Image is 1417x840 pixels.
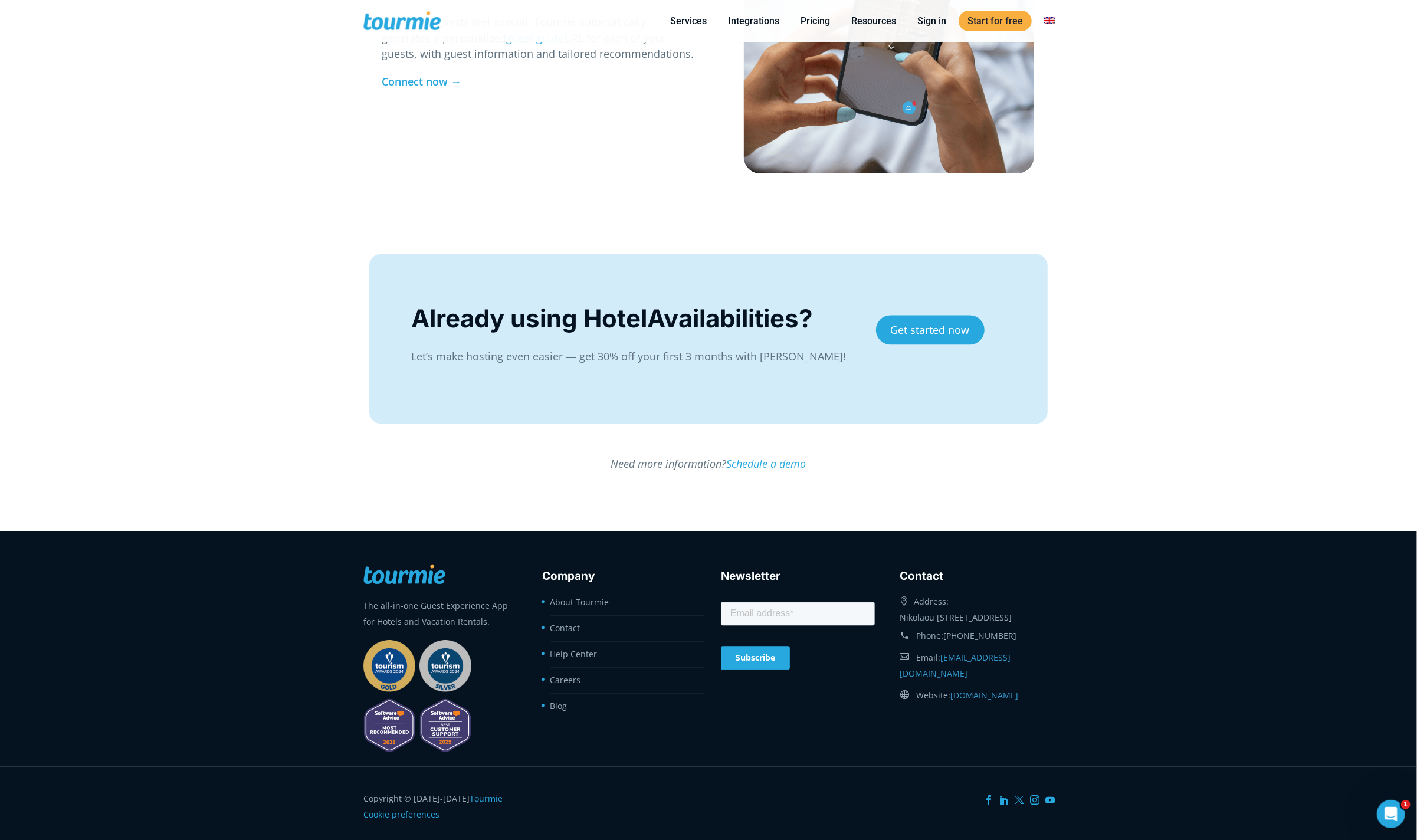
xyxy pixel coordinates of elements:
h3: Company [542,567,696,585]
a: Sign in [908,14,955,28]
a: Blog [550,700,567,711]
a: Twitter [1015,795,1024,805]
a: Instagram [1030,795,1039,805]
a: Contact [550,622,580,634]
a: Tourmie [470,793,503,804]
a: Schedule a demo [727,457,806,471]
a: [DOMAIN_NAME] [950,690,1018,701]
a: Get started now [876,315,985,344]
div: Email: [900,647,1054,684]
a: Pricing [792,14,839,28]
div: Address: Nikolaou [STREET_ADDRESS] [900,590,1054,625]
div: Already using HotelAvailabilities? [411,301,851,336]
h3: Newsletter [721,567,875,585]
iframe: Form 0 [721,599,875,690]
div: Website: [900,684,1054,706]
em: Need more information? [611,457,806,471]
a: Help Center [550,648,597,659]
iframe: Intercom live chat [1377,800,1405,828]
a: Cookie preferences [363,809,439,820]
div: Copyright © [DATE]-[DATE] [363,790,517,822]
span: 1 [1401,800,1411,809]
a: About Tourmie [550,596,609,608]
a: Connect now → [382,74,461,88]
a: Services [661,14,716,28]
a: [PHONE_NUMBER] [943,630,1016,641]
a: Careers [550,674,580,685]
a: YouTube [1045,795,1055,805]
a: [EMAIL_ADDRESS][DOMAIN_NAME] [900,652,1011,679]
p: Let’s make hosting even easier — get 30% off your first 3 months with [PERSON_NAME]! [411,349,851,365]
a: Integrations [719,14,788,28]
p: The all-in-one Guest Experience App for Hotels and Vacation Rentals. [363,598,517,629]
h3: Contact [900,567,1054,585]
div: Phone: [900,625,1054,647]
a: LinkedIn [999,795,1009,805]
a: Start for free [959,11,1032,31]
a: Facebook [984,795,993,805]
a: Resources [842,14,905,28]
